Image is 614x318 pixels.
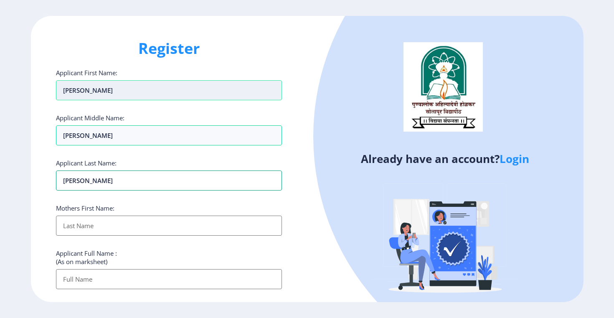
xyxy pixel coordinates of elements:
[500,151,529,166] a: Login
[56,125,282,145] input: First Name
[56,114,124,122] label: Applicant Middle Name:
[372,168,518,314] img: Verified-rafiki.svg
[56,170,282,191] input: Last Name
[56,80,282,100] input: First Name
[56,159,117,167] label: Applicant Last Name:
[56,38,282,59] h1: Register
[56,69,117,77] label: Applicant First Name:
[56,204,114,212] label: Mothers First Name:
[56,216,282,236] input: Last Name
[56,269,282,289] input: Full Name
[403,42,483,132] img: logo
[313,152,577,165] h4: Already have an account?
[56,249,117,266] label: Applicant Full Name : (As on marksheet)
